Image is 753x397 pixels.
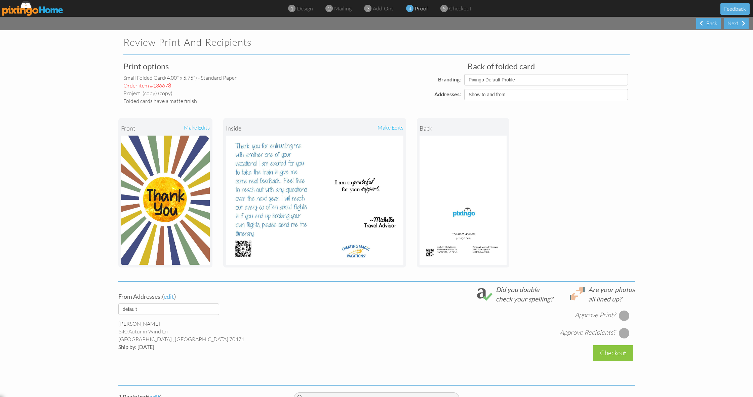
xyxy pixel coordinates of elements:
span: (4.00" x 5.75") [165,74,197,81]
h2: Review Print and Recipients [123,37,365,48]
div: all lined up? [588,294,635,303]
span: edit [164,293,174,300]
h3: Print options [123,62,280,71]
img: pixingo logo [2,1,64,16]
div: Did you double [496,285,553,294]
label: Branding: [438,76,461,83]
img: check_spelling.svg [477,287,492,300]
div: small folded card [123,74,285,82]
div: Approve Recipients? [560,328,616,337]
div: Project: (copy) (copy) [123,89,285,97]
div: [PERSON_NAME] 640 Autumn Wind Ln [GEOGRAPHIC_DATA] , [GEOGRAPHIC_DATA] 70471 [118,320,284,351]
span: - Standard paper [198,74,237,81]
div: Back [696,18,721,29]
button: Feedback [720,3,750,15]
img: Landscape Image [226,136,403,265]
div: Checkout [593,345,633,361]
div: Folded cards have a matte finish [123,97,285,105]
span: 3 [366,5,369,12]
span: mailing [334,5,352,12]
div: back [420,121,463,136]
h4: ( ) [118,293,284,300]
label: Addresses: [434,91,461,98]
span: proof [415,5,428,12]
div: make edits [165,121,210,136]
div: inside [226,121,315,136]
div: Next [724,18,749,29]
div: Approve Print? [575,311,616,320]
span: checkout [449,5,472,12]
img: Landscape Image [420,136,507,265]
span: add-ons [373,5,394,12]
span: From Addresses: [118,293,162,300]
span: 5 [443,5,446,12]
span: Ship by: [DATE] [118,344,154,350]
div: Are your photos [588,285,635,294]
span: 4 [408,5,411,12]
img: lineup.svg [570,287,585,300]
div: Order item #136678 [123,82,285,89]
span: design [297,5,313,12]
div: make edits [315,121,403,136]
div: check your spelling? [496,294,553,303]
img: Landscape Image [121,136,210,265]
div: front [121,121,165,136]
h3: Back of folded card [468,62,620,71]
span: 1 [290,5,293,12]
span: 2 [328,5,331,12]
